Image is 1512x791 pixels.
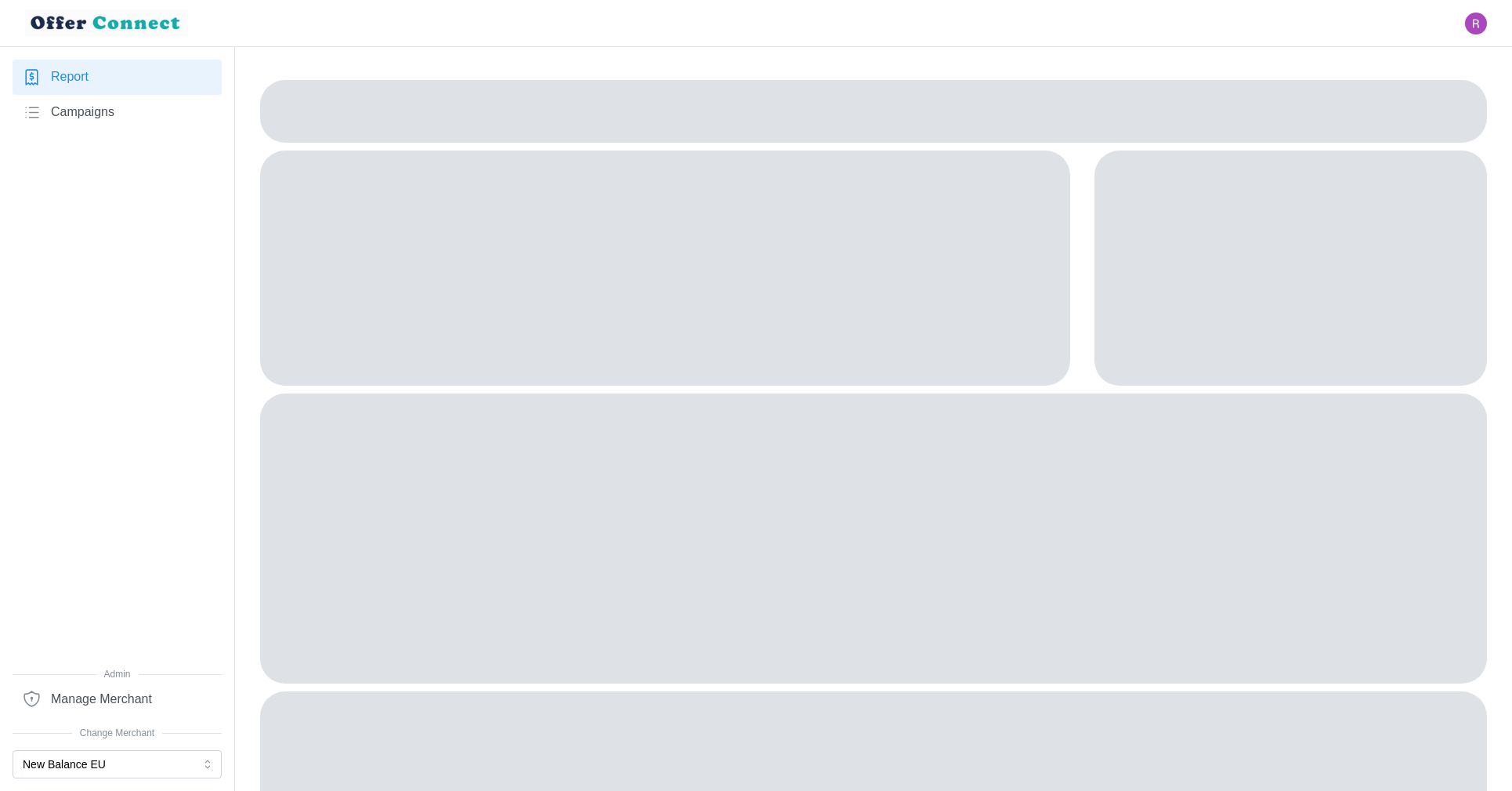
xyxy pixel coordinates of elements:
[1465,13,1487,34] button: Open user button
[13,95,222,130] a: Campaigns
[1465,13,1487,34] img: Ryan Gribben
[13,750,222,778] button: New Balance EU
[51,690,152,709] span: Manage Merchant
[13,667,222,682] span: Admin
[51,103,114,122] span: Campaigns
[25,9,188,37] img: loyalBe Logo
[13,60,222,95] a: Report
[13,726,222,741] span: Change Merchant
[51,67,89,87] span: Report
[13,681,222,717] a: Manage Merchant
